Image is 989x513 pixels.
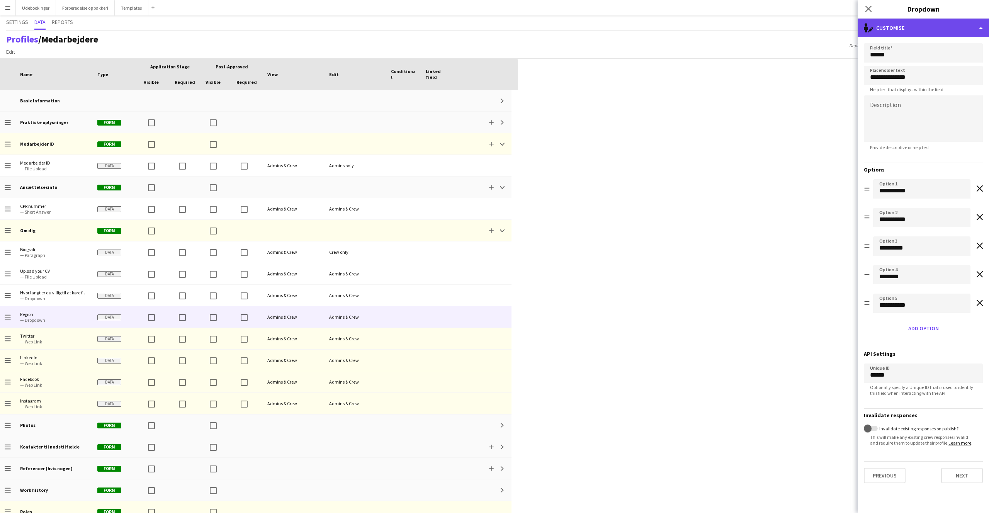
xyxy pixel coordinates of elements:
button: Add option [905,322,942,335]
span: — Web Link [20,360,88,366]
div: Admins & Crew [325,306,386,328]
span: Optionally specify a Unique ID that is used to identify this field when interacting with the API. [864,384,983,396]
span: Data [97,401,121,407]
b: Ansættelsesinfo [20,184,57,190]
span: Data [97,250,121,255]
button: Forberedelse og pakkeri [56,0,115,15]
span: Medarbejdere [41,33,98,45]
span: Application stage [150,64,190,70]
span: Required [175,79,195,85]
span: Twitter [20,333,88,339]
div: Crew only [325,241,386,263]
span: Required [236,79,257,85]
div: Admins & Crew [263,393,325,414]
h3: Dropdown [858,4,989,14]
span: Help text that displays within the field [864,87,950,92]
b: Kontakter til nødstilfælde [20,444,80,450]
button: Next [941,468,983,483]
div: Admins & Crew [325,285,386,306]
a: Profiles [6,33,38,45]
b: Praktiske oplysninger [20,119,68,125]
span: Conditional [391,68,416,80]
span: — Web Link [20,404,88,409]
span: Edit [6,48,15,55]
span: — Dropdown [20,317,88,323]
span: Data [97,163,121,169]
span: Linked field [426,68,451,80]
h3: Invalidate responses [864,412,983,419]
div: Admins & Crew [263,155,325,176]
div: Admins & Crew [263,306,325,328]
span: Data [34,19,46,25]
span: Settings [6,19,28,25]
a: Learn more [948,440,971,446]
span: Data [97,314,121,320]
span: Data [97,336,121,342]
h1: / [6,34,98,45]
b: Referencer (hvis nogen) [20,465,73,471]
span: Provide descriptive or help text [864,144,935,150]
span: — Paragraph [20,252,88,258]
label: Invalidate existing responses on publish? [878,426,958,431]
a: Edit [3,47,18,57]
span: View [267,71,278,77]
span: Draft saved at [DATE] 1:46pm [845,42,908,48]
span: Form [97,466,121,472]
span: Visible [144,79,159,85]
span: Instagram [20,398,88,404]
div: Admins only [325,155,386,176]
b: Om dig [20,228,36,233]
span: Type [97,71,108,77]
span: Form [97,488,121,493]
span: Edit [329,71,339,77]
span: Data [97,358,121,364]
span: — Web Link [20,339,88,345]
div: Admins & Crew [325,328,386,349]
span: Medarbejder ID [20,160,88,166]
span: Visible [206,79,221,85]
div: Admins & Crew [325,393,386,414]
span: Data [97,379,121,385]
span: Data [97,206,121,212]
span: — File Upload [20,274,88,280]
span: Biografi [20,246,88,252]
b: Basic Information [20,98,60,104]
button: Templates [115,0,148,15]
span: Facebook [20,376,88,382]
span: Form [97,185,121,190]
span: Name [20,71,32,77]
span: Form [97,141,121,147]
h3: API Settings [864,350,983,357]
span: Form [97,120,121,126]
div: Admins & Crew [263,285,325,306]
div: Admins & Crew [263,198,325,219]
button: Udebookinger [16,0,56,15]
span: Hvor langt er du villig til at køre for arbejde? [20,290,88,296]
span: Form [97,228,121,234]
span: — File Upload [20,166,88,172]
span: Data [97,293,121,299]
div: Admins & Crew [325,350,386,371]
div: Admins & Crew [263,263,325,284]
div: Admins & Crew [263,241,325,263]
div: Customise [858,19,989,37]
div: Admins & Crew [325,198,386,219]
div: Admins & Crew [325,371,386,392]
b: Work history [20,487,48,493]
span: Upload your CV [20,268,88,274]
div: Admins & Crew [325,263,386,284]
b: Photos [20,422,36,428]
span: Post-Approved [216,64,248,70]
span: Data [97,271,121,277]
span: Reports [52,19,73,25]
span: LinkedIn [20,355,88,360]
div: Admins & Crew [263,328,325,349]
span: — Short Answer [20,209,88,215]
span: This will make any existing crew responses invalid and require them to update their profile. . [864,434,983,446]
b: Medarbejder ID [20,141,54,147]
span: CPR nummer [20,203,88,209]
button: Previous [864,468,906,483]
span: — Web Link [20,382,88,388]
span: Form [97,423,121,428]
div: Admins & Crew [263,350,325,371]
